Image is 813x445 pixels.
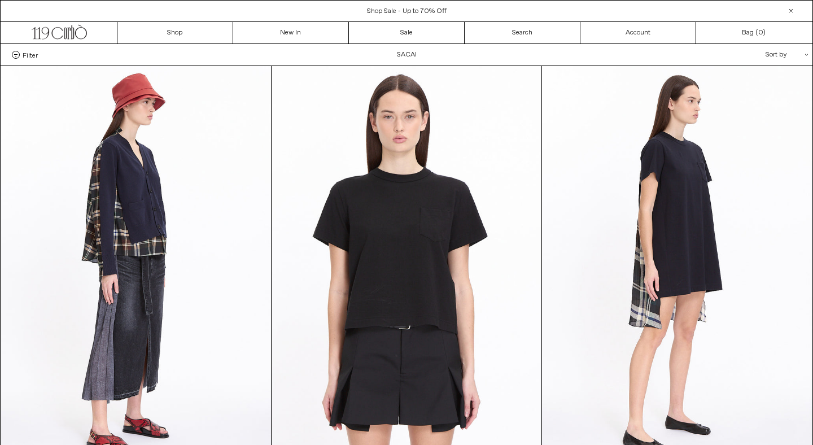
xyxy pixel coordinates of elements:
[700,44,801,66] div: Sort by
[23,51,38,59] span: Filter
[233,22,349,43] a: New In
[696,22,812,43] a: Bag ()
[758,28,763,37] span: 0
[465,22,580,43] a: Search
[349,22,465,43] a: Sale
[367,7,447,16] a: Shop Sale - Up to 70% Off
[117,22,233,43] a: Shop
[580,22,696,43] a: Account
[758,28,766,38] span: )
